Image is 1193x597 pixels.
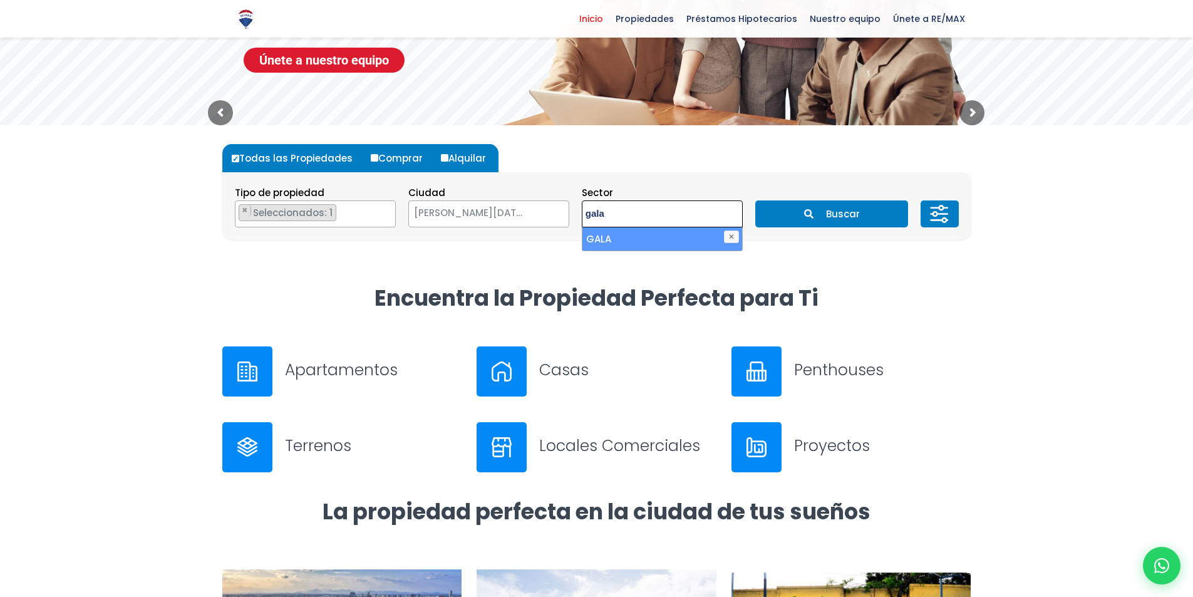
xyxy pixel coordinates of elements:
button: Remove item [239,205,251,216]
span: SANTO DOMINGO DE GUZMÁN [408,200,569,227]
button: Remove all items [537,204,556,224]
span: SANTO DOMINGO DE GUZMÁN [409,204,537,222]
h3: Locales Comerciales [539,435,716,457]
a: Penthouses [731,346,971,397]
span: × [382,205,388,216]
button: Remove all items [381,204,389,217]
span: Inicio [573,9,609,28]
a: Casas [477,346,716,397]
button: ✕ [724,231,739,243]
a: Proyectos [731,422,971,472]
strong: La propiedad perfecta en la ciudad de tus sueños [323,496,870,527]
span: × [550,209,556,220]
span: Ciudad [408,186,445,199]
a: Apartamentos [222,346,462,397]
input: Todas las Propiedades [232,155,239,162]
span: Préstamos Hipotecarios [680,9,803,28]
button: Buscar [755,200,908,227]
input: Comprar [371,154,378,162]
a: Terrenos [222,422,462,472]
img: Logo de REMAX [235,8,257,30]
li: GALA [582,227,742,251]
span: Tipo de propiedad [235,186,324,199]
h3: Penthouses [794,359,971,381]
a: Únete a nuestro equipo [244,48,405,73]
h3: Casas [539,359,716,381]
span: Nuestro equipo [803,9,887,28]
span: × [242,205,248,216]
label: Comprar [368,144,435,172]
textarea: Search [582,201,704,228]
span: Sector [582,186,613,199]
span: Seleccionados: 1 [252,206,336,219]
a: Locales Comerciales [477,422,716,472]
label: Alquilar [438,144,498,172]
textarea: Search [235,201,242,228]
label: Todas las Propiedades [229,144,365,172]
li: CASA [239,204,336,221]
strong: Encuentra la Propiedad Perfecta para Ti [374,283,819,313]
span: Propiedades [609,9,680,28]
input: Alquilar [441,154,448,162]
h3: Terrenos [285,435,462,457]
h3: Apartamentos [285,359,462,381]
h3: Proyectos [794,435,971,457]
span: Únete a RE/MAX [887,9,971,28]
